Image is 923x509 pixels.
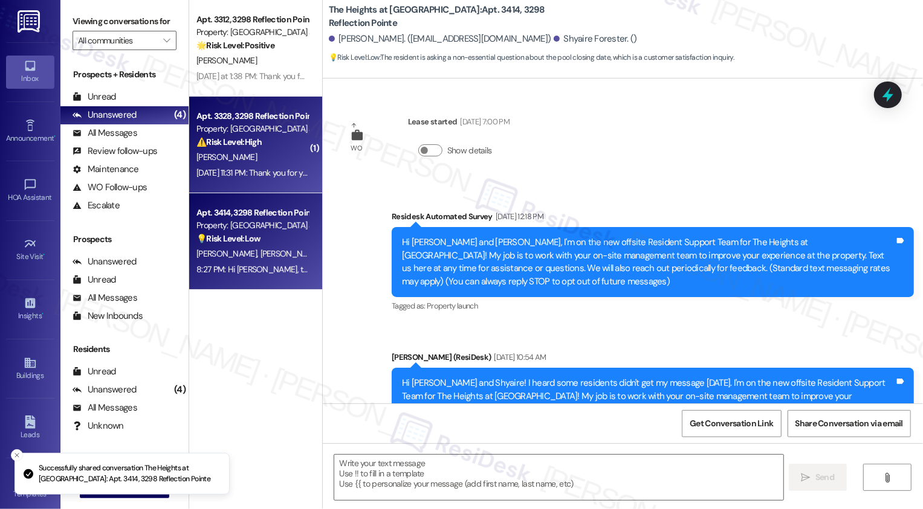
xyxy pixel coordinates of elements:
div: [DATE] at 1:38 PM: Thank you for your help Sincerely [PERSON_NAME] [196,71,438,82]
div: All Messages [73,127,137,139]
div: All Messages [73,402,137,414]
span: • [42,310,44,318]
div: (4) [171,380,189,399]
div: Residents [60,343,189,356]
div: New Inbounds [73,310,143,322]
div: [DATE] 7:00 PM [457,115,510,128]
p: Successfully shared conversation The Heights at [GEOGRAPHIC_DATA]: Apt. 3414, 3298 Reflection Pointe [39,463,219,484]
strong: 💡 Risk Level: Low [196,233,261,244]
div: [DATE] 10:54 AM [491,351,546,363]
span: • [54,132,56,141]
div: Tagged as: [392,297,914,315]
div: Escalate [73,199,120,212]
button: Share Conversation via email [788,410,911,437]
div: Unknown [73,420,124,432]
span: [PERSON_NAME] [196,248,261,259]
div: (4) [171,106,189,124]
div: Review follow-ups [73,145,157,158]
input: All communities [78,31,157,50]
span: [PERSON_NAME] [196,55,257,66]
img: ResiDesk Logo [18,10,42,33]
span: • [44,251,45,259]
button: Close toast [11,449,23,461]
div: Property: [GEOGRAPHIC_DATA] at [GEOGRAPHIC_DATA] [196,123,308,135]
div: WO [351,142,362,155]
span: Send [815,471,834,484]
div: [DATE] 12:18 PM [493,210,543,223]
div: Shyaire Forester. () [554,33,636,45]
i:  [883,473,892,482]
div: Apt. 3328, 3298 Reflection Pointe [196,110,308,123]
strong: 🌟 Risk Level: Positive [196,40,274,51]
div: Hi [PERSON_NAME] and Shyaire! I heard some residents didn't get my message [DATE]. I'm on the new... [402,377,895,415]
strong: 💡 Risk Level: Low [329,53,380,62]
span: [PERSON_NAME] [196,152,257,162]
span: [PERSON_NAME] [260,248,320,259]
div: Unread [73,91,116,103]
a: HOA Assistant [6,174,54,207]
label: Viewing conversations for [73,12,177,31]
a: Leads [6,412,54,444]
div: Property: [GEOGRAPHIC_DATA] at [GEOGRAPHIC_DATA] [196,26,308,39]
span: Get Conversation Link [690,417,773,430]
div: 8:27 PM: Hi [PERSON_NAME], thanks for asking! I’ll double-check with the team to see if they have... [196,264,691,275]
div: Unanswered [73,383,137,396]
a: Insights • [6,293,54,325]
b: The Heights at [GEOGRAPHIC_DATA]: Apt. 3414, 3298 Reflection Pointe [329,4,571,30]
div: All Messages [73,292,137,304]
div: Apt. 3312, 3298 Reflection Pointe [196,13,308,26]
div: WO Follow-ups [73,181,147,194]
a: Inbox [6,56,54,88]
a: Site Visit • [6,234,54,266]
div: Property: [GEOGRAPHIC_DATA] at [GEOGRAPHIC_DATA] [196,219,308,232]
button: Get Conversation Link [682,410,781,437]
div: Hi [PERSON_NAME] and [PERSON_NAME], I'm on the new offsite Resident Support Team for The Heights ... [402,236,895,288]
span: Property launch [427,301,478,311]
div: Lease started [408,115,510,132]
button: Send [789,464,847,491]
div: Apt. 3414, 3298 Reflection Pointe [196,206,308,219]
span: Share Conversation via email [795,417,903,430]
div: [PERSON_NAME] (ResiDesk) [392,351,914,368]
div: Unread [73,274,116,286]
a: Templates • [6,471,54,504]
i:  [163,36,170,45]
div: [PERSON_NAME]. ([EMAIL_ADDRESS][DOMAIN_NAME]) [329,33,551,45]
span: : The resident is asking a non-essential question about the pool closing date, which is a custome... [329,51,734,64]
i:  [802,473,811,482]
div: Unanswered [73,255,137,268]
div: Prospects + Residents [60,68,189,81]
div: Residesk Automated Survey [392,210,914,227]
label: Show details [447,144,492,157]
div: Maintenance [73,163,139,176]
div: Unread [73,365,116,378]
strong: ⚠️ Risk Level: High [196,136,262,147]
div: Prospects [60,233,189,246]
div: Unanswered [73,109,137,121]
a: Buildings [6,353,54,385]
